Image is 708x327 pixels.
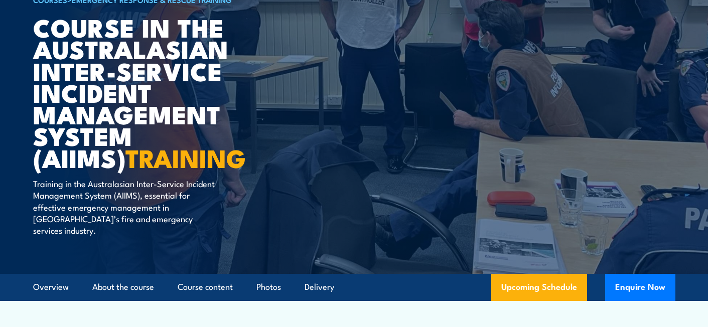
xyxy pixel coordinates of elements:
[33,16,281,168] h1: Course in the Australasian Inter-service Incident Management System (AIIMS)
[305,274,334,300] a: Delivery
[178,274,233,300] a: Course content
[605,274,675,301] button: Enquire Now
[125,138,246,177] strong: TRAINING
[491,274,587,301] a: Upcoming Schedule
[33,178,216,236] p: Training in the Australasian Inter-Service Incident Management System (AIIMS), essential for effe...
[256,274,281,300] a: Photos
[92,274,154,300] a: About the course
[33,274,69,300] a: Overview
